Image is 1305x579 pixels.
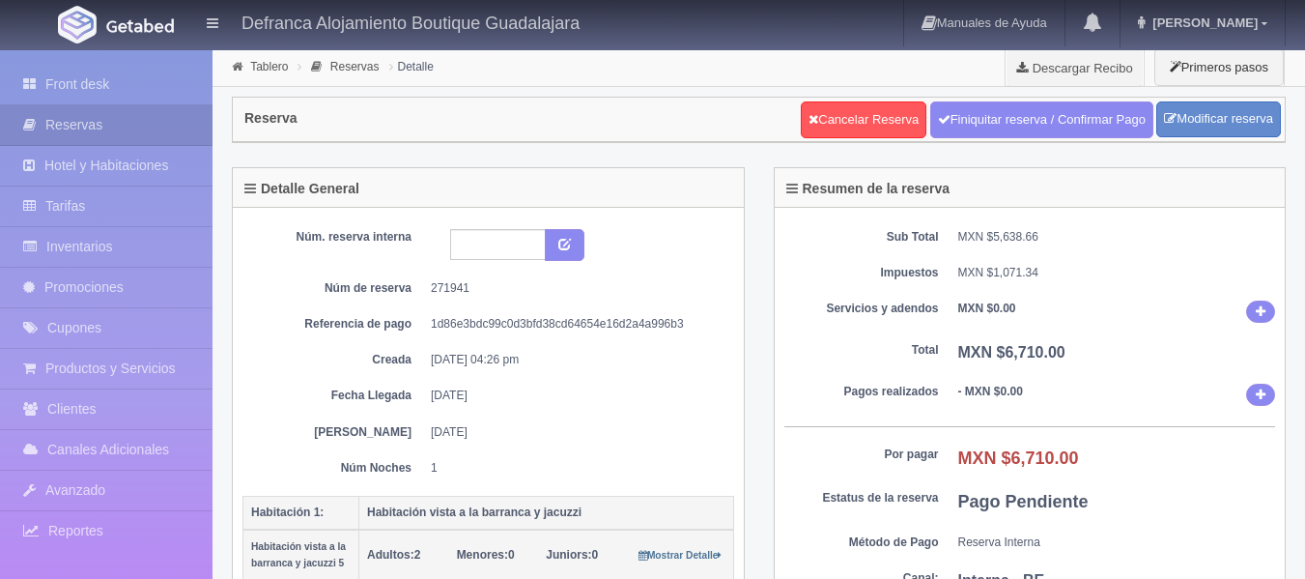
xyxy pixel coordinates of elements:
[257,388,411,404] dt: Fecha Llegada
[367,548,420,562] span: 2
[801,101,926,138] a: Cancelar Reserva
[251,506,324,519] b: Habitación 1:
[257,352,411,368] dt: Creada
[546,548,591,562] strong: Juniors:
[958,302,1016,315] b: MXN $0.00
[58,6,97,43] img: Getabed
[431,352,720,368] dd: [DATE] 04:26 pm
[958,385,1023,398] b: - MXN $0.00
[958,344,1065,361] b: MXN $6,710.00
[367,548,414,562] strong: Adultos:
[1156,101,1281,137] a: Modificar reserva
[431,460,720,477] dd: 1
[457,548,508,562] strong: Menores:
[1148,15,1258,30] span: [PERSON_NAME]
[257,424,411,441] dt: [PERSON_NAME]
[784,229,939,246] dt: Sub Total
[784,301,939,317] dt: Servicios y adendos
[431,388,720,404] dd: [DATE]
[330,60,380,73] a: Reservas
[958,535,1276,551] dd: Reserva Interna
[784,265,939,281] dt: Impuestos
[257,460,411,477] dt: Núm Noches
[546,548,598,562] span: 0
[784,384,939,400] dt: Pagos realizados
[1154,48,1284,86] button: Primeros pasos
[106,18,174,33] img: Getabed
[251,541,346,568] small: Habitación vista a la barranca y jacuzzi 5
[257,280,411,297] dt: Núm de reserva
[958,229,1276,246] dd: MXN $5,638.66
[250,60,288,73] a: Tablero
[431,280,720,297] dd: 271941
[930,101,1153,138] a: Finiquitar reserva / Confirmar Pago
[784,342,939,359] dt: Total
[1006,48,1144,87] a: Descargar Recibo
[244,182,359,196] h4: Detalle General
[257,316,411,333] dt: Referencia de pago
[457,548,515,562] span: 0
[257,229,411,246] dt: Núm. reserva interna
[958,265,1276,281] dd: MXN $1,071.34
[638,548,723,562] a: Mostrar Detalle
[958,449,1079,468] b: MXN $6,710.00
[431,424,720,441] dd: [DATE]
[384,57,439,75] li: Detalle
[244,111,298,126] h4: Reserva
[784,447,939,463] dt: Por pagar
[786,182,950,196] h4: Resumen de la reserva
[359,496,734,530] th: Habitación vista a la barranca y jacuzzi
[431,316,720,333] dd: 1d86e3bdc99c0d3bfd38cd64654e16d2a4a996b3
[241,10,580,34] h4: Defranca Alojamiento Boutique Guadalajara
[958,492,1089,511] b: Pago Pendiente
[638,550,723,561] small: Mostrar Detalle
[784,535,939,551] dt: Método de Pago
[784,490,939,507] dt: Estatus de la reserva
